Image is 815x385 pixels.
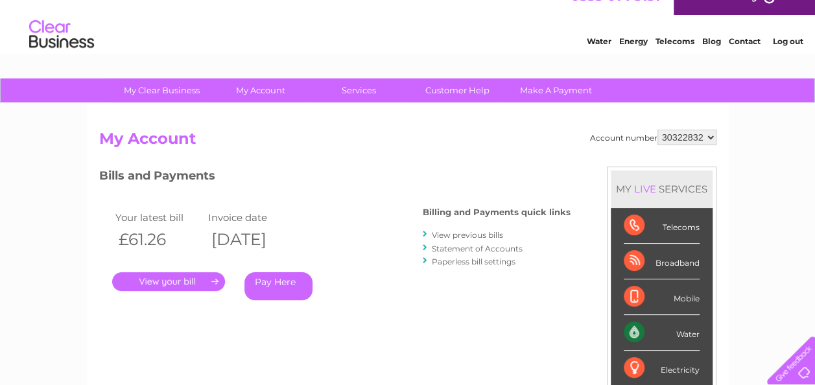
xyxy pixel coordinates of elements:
[772,55,803,65] a: Log out
[432,230,503,240] a: View previous bills
[99,130,716,154] h2: My Account
[702,55,721,65] a: Blog
[108,78,215,102] a: My Clear Business
[29,34,95,73] img: logo.png
[656,55,694,65] a: Telecoms
[632,183,659,195] div: LIVE
[502,78,609,102] a: Make A Payment
[624,315,700,351] div: Water
[205,209,298,226] td: Invoice date
[112,226,206,253] th: £61.26
[102,7,715,63] div: Clear Business is a trading name of Verastar Limited (registered in [GEOGRAPHIC_DATA] No. 3667643...
[587,55,611,65] a: Water
[244,272,313,300] a: Pay Here
[590,130,716,145] div: Account number
[571,6,660,23] a: 0333 014 3131
[305,78,412,102] a: Services
[112,272,225,291] a: .
[432,257,515,266] a: Paperless bill settings
[423,207,571,217] h4: Billing and Payments quick links
[207,78,314,102] a: My Account
[619,55,648,65] a: Energy
[205,226,298,253] th: [DATE]
[611,170,713,207] div: MY SERVICES
[624,244,700,279] div: Broadband
[432,244,523,253] a: Statement of Accounts
[729,55,761,65] a: Contact
[624,208,700,244] div: Telecoms
[624,279,700,315] div: Mobile
[99,167,571,189] h3: Bills and Payments
[404,78,511,102] a: Customer Help
[112,209,206,226] td: Your latest bill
